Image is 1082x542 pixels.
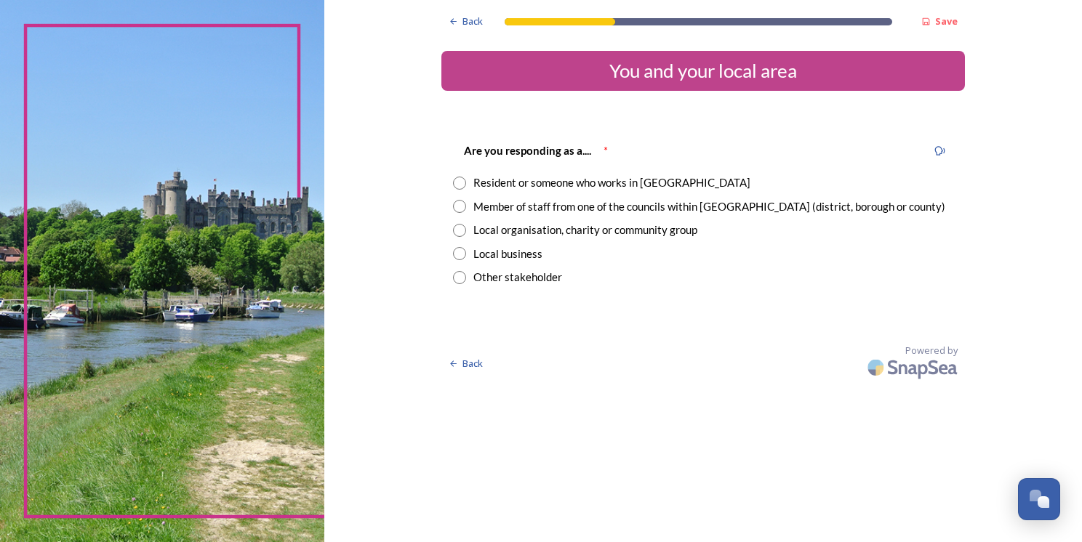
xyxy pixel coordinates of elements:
[473,198,945,215] div: Member of staff from one of the councils within [GEOGRAPHIC_DATA] (district, borough or county)
[473,269,562,286] div: Other stakeholder
[447,57,959,85] div: You and your local area
[473,246,542,262] div: Local business
[1018,478,1060,520] button: Open Chat
[863,350,965,384] img: SnapSea Logo
[462,15,483,28] span: Back
[464,144,591,157] strong: Are you responding as a....
[905,344,958,357] span: Powered by
[473,222,697,238] div: Local organisation, charity or community group
[462,357,483,371] span: Back
[473,174,750,191] div: Resident or someone who works in [GEOGRAPHIC_DATA]
[935,15,958,28] strong: Save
